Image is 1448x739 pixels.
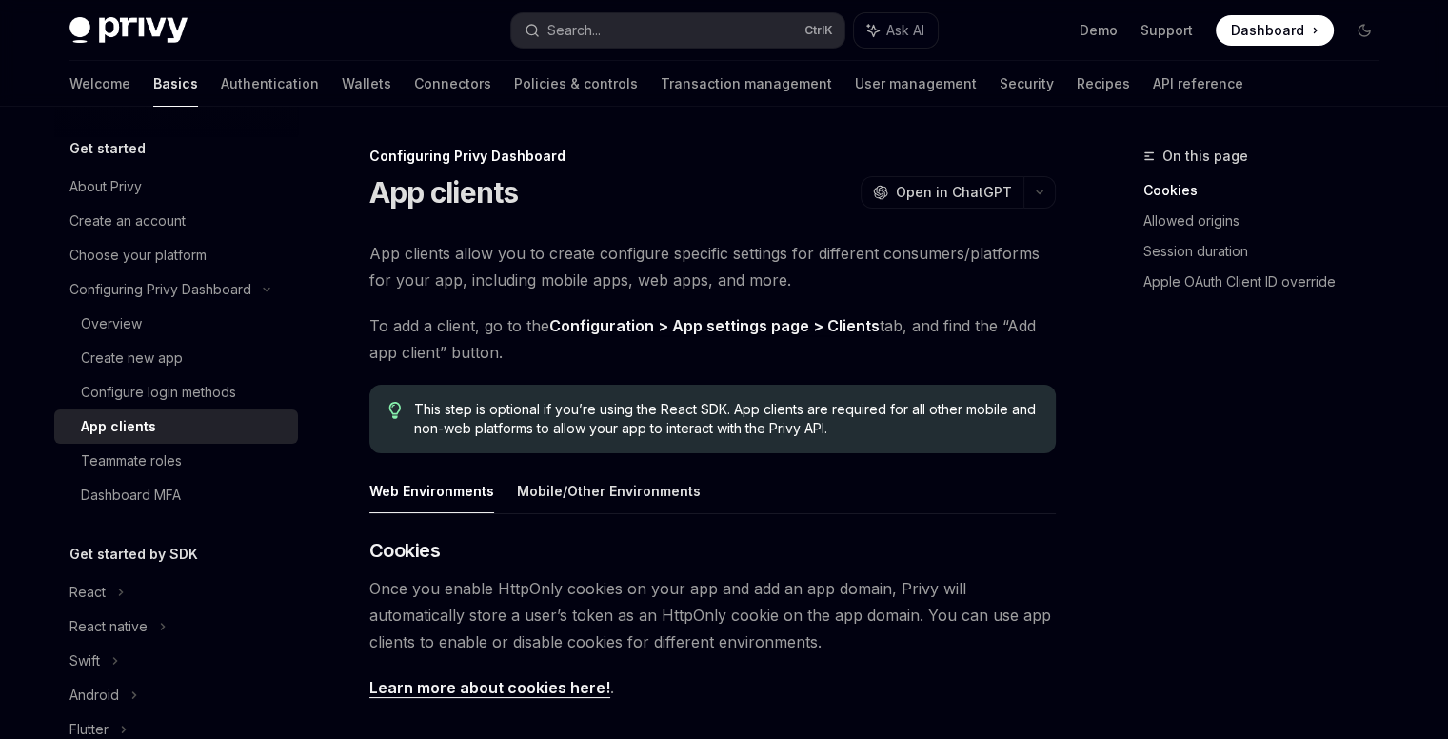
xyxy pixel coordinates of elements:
div: Configure login methods [81,381,236,404]
a: Wallets [342,61,391,107]
svg: Tip [388,402,402,419]
a: Dashboard MFA [54,478,298,512]
a: User management [855,61,977,107]
a: Recipes [1077,61,1130,107]
button: Open in ChatGPT [861,176,1023,209]
img: dark logo [69,17,188,44]
div: Swift [69,649,100,672]
h5: Get started [69,137,146,160]
div: App clients [81,415,156,438]
a: Allowed origins [1143,206,1395,236]
a: Learn more about cookies here! [369,678,610,698]
span: Cookies [369,537,441,564]
a: Create an account [54,204,298,238]
a: Cookies [1143,175,1395,206]
div: Dashboard MFA [81,484,181,507]
a: Basics [153,61,198,107]
span: . [369,674,1056,701]
span: App clients allow you to create configure specific settings for different consumers/platforms for... [369,240,1056,293]
a: Configuration > App settings page > Clients [549,316,880,336]
a: App clients [54,409,298,444]
span: This step is optional if you’re using the React SDK. App clients are required for all other mobil... [414,400,1036,438]
button: Ask AI [854,13,938,48]
a: Policies & controls [514,61,638,107]
a: Choose your platform [54,238,298,272]
a: Security [1000,61,1054,107]
div: Configuring Privy Dashboard [369,147,1056,166]
span: To add a client, go to the tab, and find the “Add app client” button. [369,312,1056,366]
a: Welcome [69,61,130,107]
span: Open in ChatGPT [896,183,1012,202]
div: Overview [81,312,142,335]
h5: Get started by SDK [69,543,198,566]
button: Toggle dark mode [1349,15,1379,46]
a: Transaction management [661,61,832,107]
div: Create an account [69,210,186,232]
div: Android [69,684,119,707]
a: Dashboard [1216,15,1334,46]
a: Demo [1080,21,1118,40]
a: Configure login methods [54,375,298,409]
div: About Privy [69,175,142,198]
button: Web Environments [369,469,494,513]
button: Mobile/Other Environments [517,469,701,513]
a: Apple OAuth Client ID override [1143,267,1395,297]
div: Configuring Privy Dashboard [69,278,251,301]
button: Search...CtrlK [511,13,844,48]
span: Dashboard [1231,21,1304,40]
a: Support [1141,21,1193,40]
a: API reference [1153,61,1243,107]
a: Create new app [54,341,298,375]
span: Ctrl K [804,23,833,38]
div: Teammate roles [81,449,182,472]
a: Teammate roles [54,444,298,478]
a: Connectors [414,61,491,107]
a: Authentication [221,61,319,107]
div: React [69,581,106,604]
a: About Privy [54,170,298,204]
span: On this page [1162,145,1248,168]
a: Session duration [1143,236,1395,267]
div: Search... [547,19,601,42]
span: Ask AI [886,21,924,40]
div: Create new app [81,347,183,369]
div: React native [69,615,148,638]
h1: App clients [369,175,519,210]
span: Once you enable HttpOnly cookies on your app and add an app domain, Privy will automatically stor... [369,575,1056,655]
div: Choose your platform [69,244,207,267]
a: Overview [54,307,298,341]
